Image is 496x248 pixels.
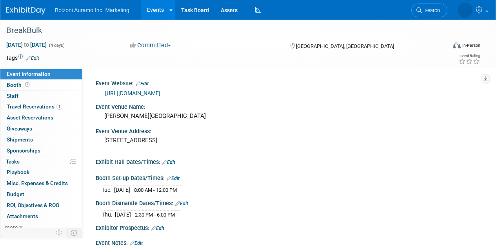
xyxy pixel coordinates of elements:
td: Thu. [102,211,115,219]
td: [DATE] [114,186,130,194]
span: Booth [7,82,31,88]
a: Edit [136,81,149,86]
a: Edit [167,176,180,181]
td: [DATE] [115,211,131,219]
div: Event Venue Name: [96,101,480,111]
span: Misc. Expenses & Credits [7,180,68,186]
a: Travel Reservations1 [0,101,82,112]
div: Booth Set-up Dates/Times: [96,172,480,182]
span: Budget [7,191,24,197]
div: Event Venue Address: [96,125,480,135]
a: Edit [151,226,164,231]
button: Committed [127,41,174,50]
span: 2:30 PM - 6:00 PM [135,212,175,218]
a: Shipments [0,134,82,145]
a: Edit [162,160,175,165]
a: Edit [175,201,188,206]
img: Casey Coats [458,3,472,18]
span: more [5,224,18,230]
td: Toggle Event Tabs [66,228,82,238]
a: Edit [26,55,39,61]
div: Event Notes: [96,237,480,247]
span: [DATE] [DATE] [6,41,47,48]
a: Booth [0,80,82,90]
a: Search [411,4,447,17]
div: Event Website: [96,77,480,88]
a: Budget [0,189,82,200]
div: BreakBulk [4,24,440,38]
div: Exhibit Hall Dates/Times: [96,156,480,166]
span: Shipments [7,136,33,143]
a: Event Information [0,69,82,79]
div: Exhibitor Prospectus: [96,222,480,232]
span: ROI, Objectives & ROO [7,202,59,208]
pre: [STREET_ADDRESS] [104,137,247,144]
div: [PERSON_NAME][GEOGRAPHIC_DATA] [102,110,474,122]
a: Giveaways [0,123,82,134]
span: Playbook [7,169,29,175]
a: ROI, Objectives & ROO [0,200,82,211]
span: Search [422,7,440,13]
a: [URL][DOMAIN_NAME] [105,90,160,96]
a: Tasks [0,156,82,167]
span: 8:00 AM - 12:00 PM [134,187,177,193]
span: Asset Reservations [7,114,53,121]
span: Sponsorships [7,147,40,154]
span: Tasks [6,158,20,165]
a: Asset Reservations [0,112,82,123]
span: (4 days) [48,43,65,48]
span: Giveaways [7,125,32,132]
div: Event Format [411,41,480,53]
a: Playbook [0,167,82,178]
td: Tags [6,54,39,62]
span: Event Information [7,71,51,77]
a: Staff [0,91,82,101]
a: Sponsorships [0,145,82,156]
div: Booth Dismantle Dates/Times: [96,197,480,208]
img: Format-Inperson.png [453,42,461,48]
div: Event Rating [459,54,480,58]
a: Attachments [0,211,82,222]
span: Bolzoni Auramo Inc. Marketing [55,7,129,13]
a: Edit [130,241,143,246]
span: Travel Reservations [7,103,62,110]
span: [GEOGRAPHIC_DATA], [GEOGRAPHIC_DATA] [296,43,394,49]
td: Tue. [102,186,114,194]
span: Attachments [7,213,38,219]
a: more [0,222,82,233]
img: ExhibitDay [6,7,45,15]
a: Misc. Expenses & Credits [0,178,82,189]
td: Personalize Event Tab Strip [53,228,66,238]
span: Staff [7,93,18,99]
span: to [23,42,30,48]
span: 1 [56,104,62,110]
div: In-Person [462,42,480,48]
span: Booth not reserved yet [24,82,31,88]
